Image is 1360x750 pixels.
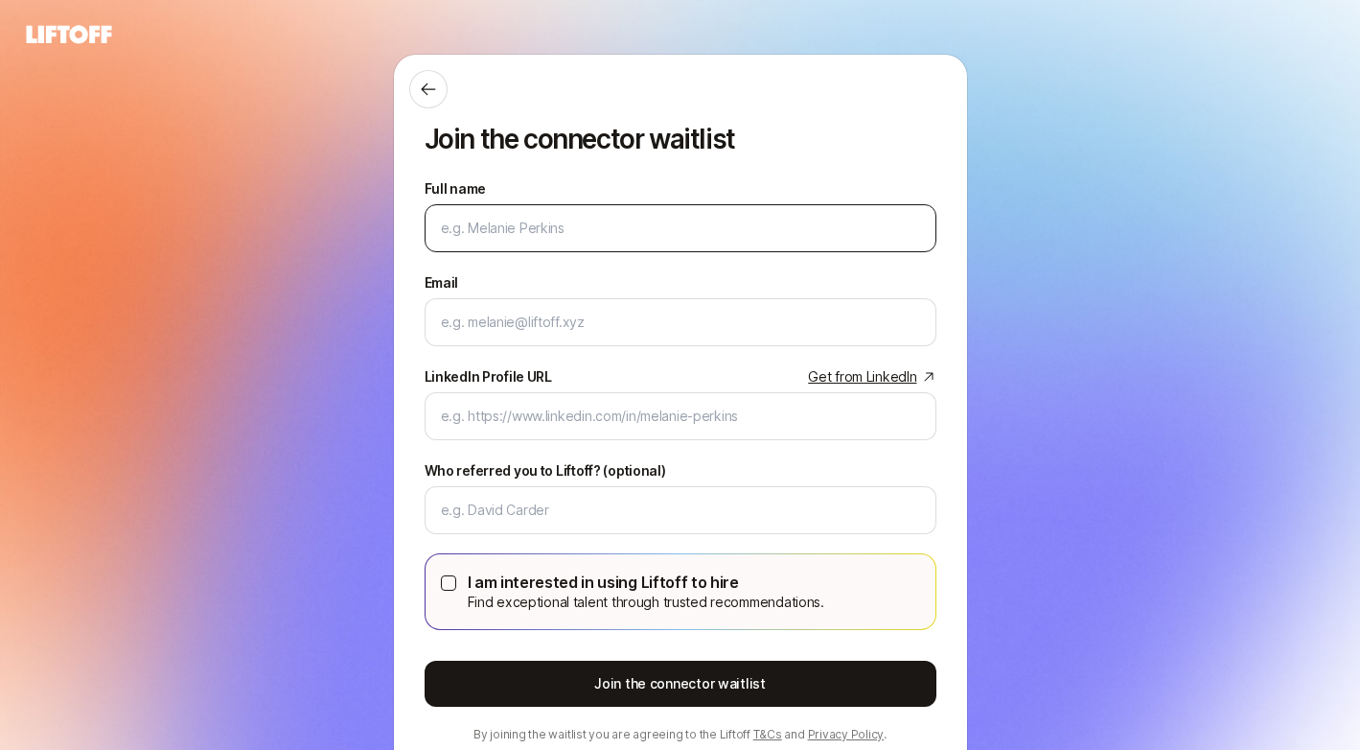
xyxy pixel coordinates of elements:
label: Who referred you to Liftoff? (optional) [425,459,666,482]
label: Email [425,271,459,294]
input: e.g. Melanie Perkins [441,217,920,240]
input: e.g. David Carder [441,499,920,522]
p: By joining the waitlist you are agreeing to the Liftoff and . [425,726,936,743]
button: I am interested in using Liftoff to hireFind exceptional talent through trusted recommendations. [441,575,456,591]
button: Join the connector waitlist [425,661,936,707]
input: e.g. melanie@liftoff.xyz [441,311,920,334]
p: I am interested in using Liftoff to hire [468,570,824,595]
label: Full name [425,177,486,200]
div: LinkedIn Profile URL [425,365,552,388]
p: Join the connector waitlist [425,124,936,154]
a: Privacy Policy [808,727,885,741]
input: e.g. https://www.linkedin.com/in/melanie-perkins [441,405,920,428]
a: Get from LinkedIn [808,365,935,388]
a: T&Cs [753,727,782,741]
p: Find exceptional talent through trusted recommendations. [468,591,824,614]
